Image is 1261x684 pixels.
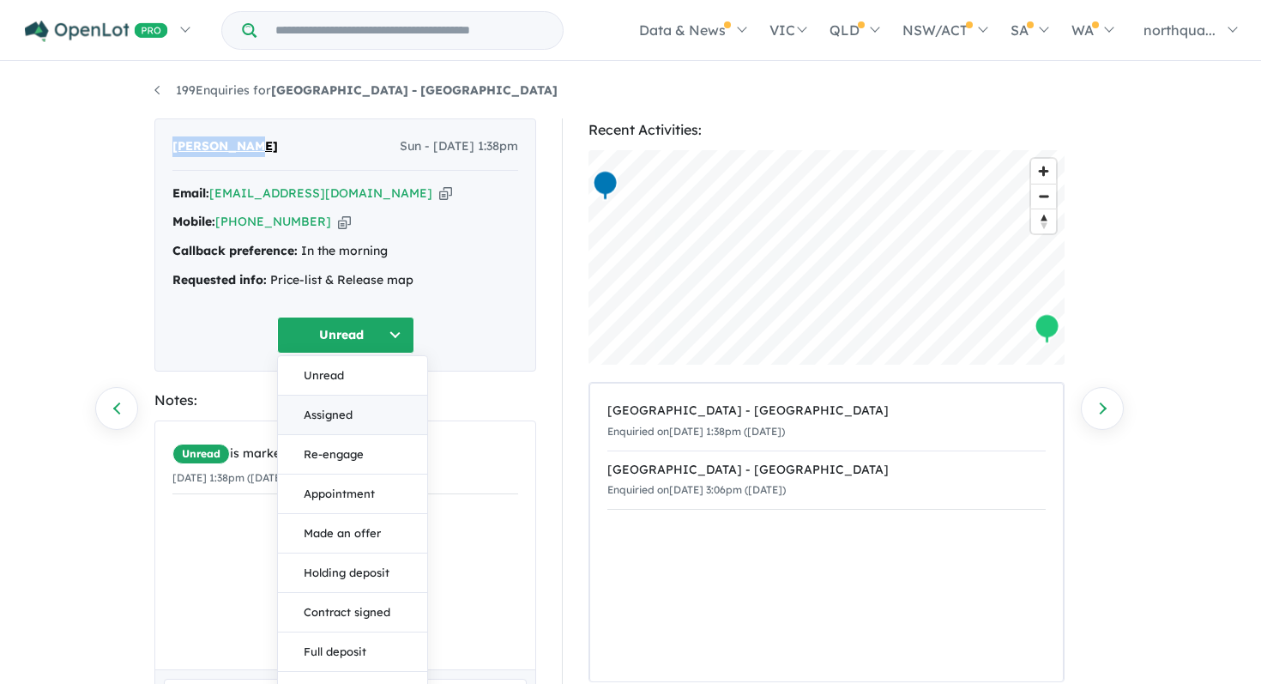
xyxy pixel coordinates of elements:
[607,483,786,496] small: Enquiried on [DATE] 3:06pm ([DATE])
[172,243,298,258] strong: Callback preference:
[271,82,558,98] strong: [GEOGRAPHIC_DATA] - [GEOGRAPHIC_DATA]
[1031,209,1056,233] button: Reset bearing to north
[607,401,1046,421] div: [GEOGRAPHIC_DATA] - [GEOGRAPHIC_DATA]
[439,185,452,203] button: Copy
[278,435,427,475] button: Re-engage
[1031,159,1056,184] button: Zoom in
[172,444,518,464] div: is marked.
[172,444,230,464] span: Unread
[154,81,1107,101] nav: breadcrumb
[607,460,1046,481] div: [GEOGRAPHIC_DATA] - [GEOGRAPHIC_DATA]
[588,150,1065,365] canvas: Map
[172,185,209,201] strong: Email:
[1031,184,1056,209] button: Zoom out
[1035,313,1060,345] div: Map marker
[400,136,518,157] span: Sun - [DATE] 1:38pm
[172,471,288,484] small: [DATE] 1:38pm ([DATE])
[172,272,267,288] strong: Requested info:
[215,214,331,229] a: [PHONE_NUMBER]
[278,593,427,633] button: Contract signed
[607,425,785,438] small: Enquiried on [DATE] 1:38pm ([DATE])
[154,82,558,98] a: 199Enquiries for[GEOGRAPHIC_DATA] - [GEOGRAPHIC_DATA]
[607,392,1046,451] a: [GEOGRAPHIC_DATA] - [GEOGRAPHIC_DATA]Enquiried on[DATE] 1:38pm ([DATE])
[278,396,427,435] button: Assigned
[278,514,427,554] button: Made an offer
[277,317,414,354] button: Unread
[172,214,215,229] strong: Mobile:
[172,241,518,262] div: In the morning
[588,118,1065,142] div: Recent Activities:
[338,213,351,231] button: Copy
[260,12,559,49] input: Try estate name, suburb, builder or developer
[593,170,618,202] div: Map marker
[1031,209,1056,233] span: Reset bearing to north
[278,356,427,396] button: Unread
[278,633,427,672] button: Full deposit
[209,185,432,201] a: [EMAIL_ADDRESS][DOMAIN_NAME]
[172,136,278,157] span: [PERSON_NAME]
[607,451,1046,511] a: [GEOGRAPHIC_DATA] - [GEOGRAPHIC_DATA]Enquiried on[DATE] 3:06pm ([DATE])
[278,554,427,593] button: Holding deposit
[278,475,427,514] button: Appointment
[25,21,168,42] img: Openlot PRO Logo White
[1143,21,1216,39] span: northqua...
[172,270,518,291] div: Price-list & Release map
[154,389,536,412] div: Notes:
